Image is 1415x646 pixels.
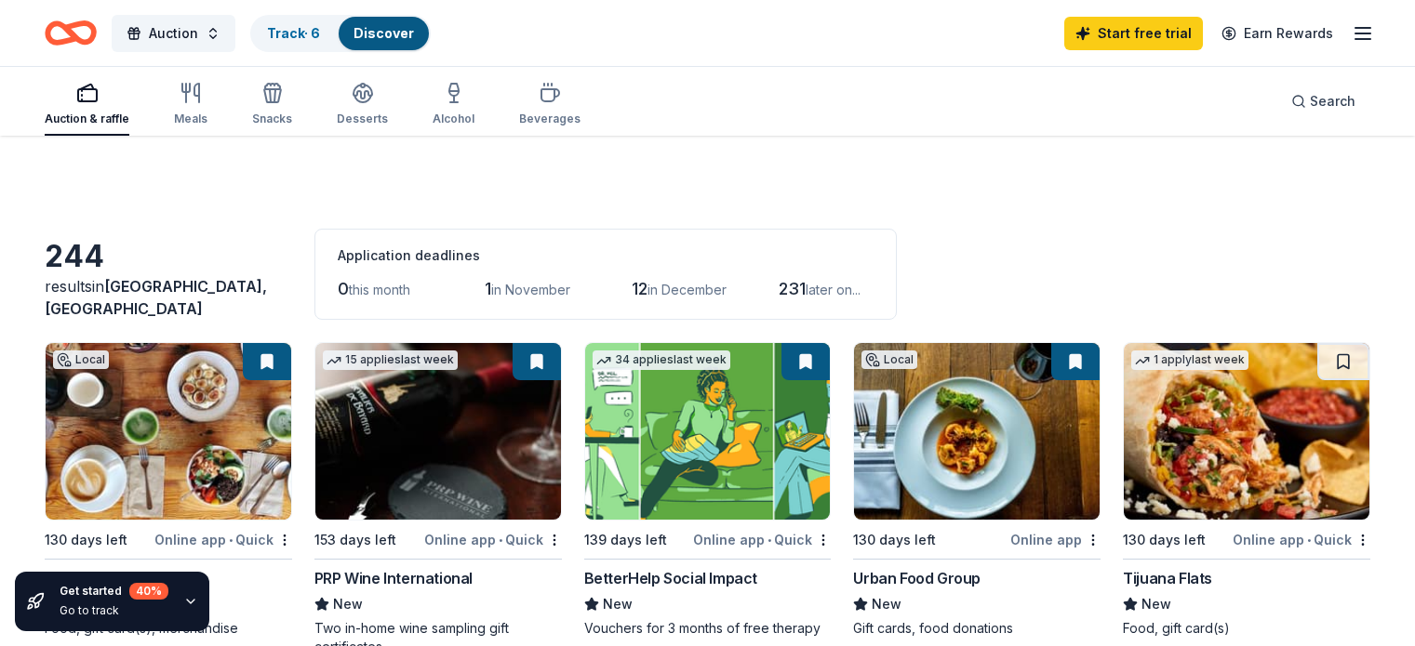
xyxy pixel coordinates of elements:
[632,279,647,298] span: 12
[149,22,198,45] span: Auction
[853,619,1101,638] div: Gift cards, food donations
[647,282,727,297] span: in December
[1233,528,1370,551] div: Online app Quick
[129,583,168,600] div: 40 %
[174,74,207,136] button: Meals
[229,533,233,547] span: •
[45,238,292,275] div: 244
[768,533,771,547] span: •
[1210,17,1344,50] a: Earn Rewards
[854,343,1100,520] img: Image for Urban Food Group
[314,529,396,551] div: 153 days left
[112,15,235,52] button: Auction
[584,619,832,638] div: Vouchers for 3 months of free therapy
[584,342,832,638] a: Image for BetterHelp Social Impact34 applieslast week139 days leftOnline app•QuickBetterHelp Soci...
[1123,342,1370,638] a: Image for Tijuana Flats1 applylast week130 days leftOnline app•QuickTijuana FlatsNewFood, gift ca...
[354,25,414,41] a: Discover
[584,529,667,551] div: 139 days left
[45,277,267,318] span: in
[45,74,129,136] button: Auction & raffle
[154,528,292,551] div: Online app Quick
[337,112,388,126] div: Desserts
[45,277,267,318] span: [GEOGRAPHIC_DATA], [GEOGRAPHIC_DATA]
[45,11,97,55] a: Home
[519,74,581,136] button: Beverages
[861,350,917,369] div: Local
[779,279,806,298] span: 231
[853,529,936,551] div: 130 days left
[485,279,491,298] span: 1
[806,282,861,297] span: later on...
[519,112,581,126] div: Beverages
[333,593,363,615] span: New
[252,112,292,126] div: Snacks
[323,350,458,370] div: 15 applies last week
[1010,528,1101,551] div: Online app
[1123,529,1206,551] div: 130 days left
[1310,90,1355,112] span: Search
[267,25,320,41] a: Track· 6
[584,567,757,589] div: BetterHelp Social Impact
[60,603,168,618] div: Go to track
[53,350,109,369] div: Local
[60,583,168,600] div: Get started
[46,343,291,520] img: Image for Sola Coffee Cafe
[1123,619,1370,638] div: Food, gift card(s)
[1064,17,1203,50] a: Start free trial
[1276,83,1370,120] button: Search
[424,528,562,551] div: Online app Quick
[1131,350,1248,370] div: 1 apply last week
[853,342,1101,638] a: Image for Urban Food GroupLocal130 days leftOnline appUrban Food GroupNewGift cards, food donations
[499,533,502,547] span: •
[693,528,831,551] div: Online app Quick
[338,279,349,298] span: 0
[1307,533,1311,547] span: •
[337,74,388,136] button: Desserts
[315,343,561,520] img: Image for PRP Wine International
[45,529,127,551] div: 130 days left
[314,567,473,589] div: PRP Wine International
[45,342,292,638] a: Image for Sola Coffee CafeLocal130 days leftOnline app•QuickSola Coffee CafeNewFood, gift card(s)...
[433,74,474,136] button: Alcohol
[1123,567,1212,589] div: Tijuana Flats
[872,593,901,615] span: New
[585,343,831,520] img: Image for BetterHelp Social Impact
[1124,343,1369,520] img: Image for Tijuana Flats
[250,15,431,52] button: Track· 6Discover
[338,244,874,267] div: Application deadlines
[853,567,981,589] div: Urban Food Group
[433,112,474,126] div: Alcohol
[491,282,570,297] span: in November
[45,112,129,126] div: Auction & raffle
[174,112,207,126] div: Meals
[593,350,730,370] div: 34 applies last week
[1141,593,1171,615] span: New
[603,593,633,615] span: New
[45,275,292,320] div: results
[252,74,292,136] button: Snacks
[349,282,410,297] span: this month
